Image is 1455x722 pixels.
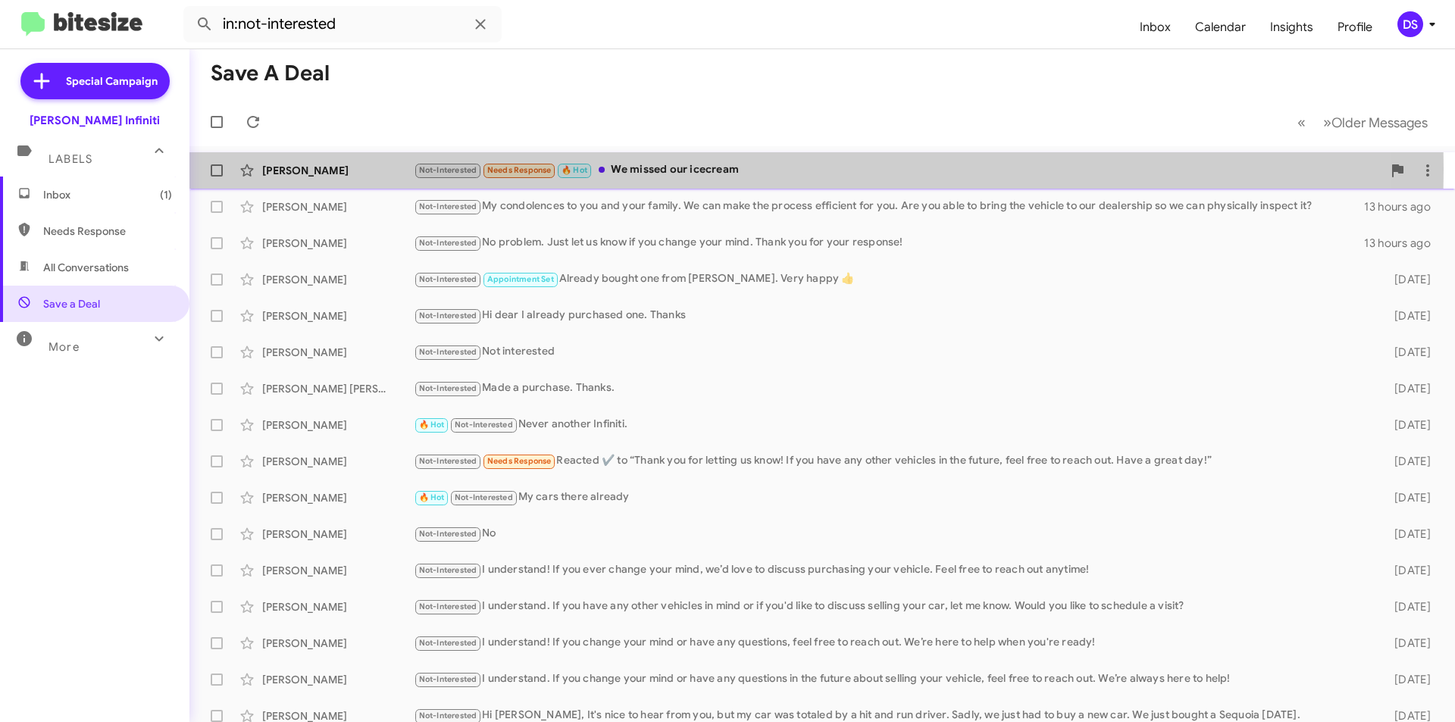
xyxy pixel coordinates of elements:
[262,381,414,396] div: [PERSON_NAME] [PERSON_NAME]
[1370,417,1443,433] div: [DATE]
[414,525,1370,542] div: No
[43,187,172,202] span: Inbox
[419,420,445,430] span: 🔥 Hot
[262,563,414,578] div: [PERSON_NAME]
[1331,114,1428,131] span: Older Messages
[30,113,160,128] div: [PERSON_NAME] Infiniti
[419,638,477,648] span: Not-Interested
[414,561,1370,579] div: I understand! If you ever change your mind, we’d love to discuss purchasing your vehicle. Feel fr...
[1183,5,1258,49] a: Calendar
[1385,11,1438,37] button: DS
[487,274,554,284] span: Appointment Set
[211,61,330,86] h1: Save a Deal
[1288,107,1315,138] button: Previous
[262,345,414,360] div: [PERSON_NAME]
[1397,11,1423,37] div: DS
[419,347,477,357] span: Not-Interested
[1370,636,1443,651] div: [DATE]
[262,308,414,323] div: [PERSON_NAME]
[262,199,414,214] div: [PERSON_NAME]
[1370,308,1443,323] div: [DATE]
[262,527,414,542] div: [PERSON_NAME]
[1370,272,1443,287] div: [DATE]
[20,63,170,99] a: Special Campaign
[183,6,502,42] input: Search
[262,490,414,505] div: [PERSON_NAME]
[414,161,1382,179] div: We missed our icecream
[414,452,1370,470] div: Reacted ✔️ to “Thank you for letting us know! If you have any other vehicles in the future, feel ...
[414,416,1370,433] div: Never another Infiniti.
[1370,672,1443,687] div: [DATE]
[262,636,414,651] div: [PERSON_NAME]
[43,223,172,239] span: Needs Response
[1289,107,1437,138] nav: Page navigation example
[419,165,477,175] span: Not-Interested
[66,73,158,89] span: Special Campaign
[43,296,100,311] span: Save a Deal
[48,340,80,354] span: More
[1370,563,1443,578] div: [DATE]
[262,163,414,178] div: [PERSON_NAME]
[487,456,552,466] span: Needs Response
[455,420,513,430] span: Not-Interested
[262,454,414,469] div: [PERSON_NAME]
[414,634,1370,652] div: I understand! If you change your mind or have any questions, feel free to reach out. We’re here t...
[1297,113,1306,132] span: «
[43,260,129,275] span: All Conversations
[1314,107,1437,138] button: Next
[419,492,445,502] span: 🔥 Hot
[1370,381,1443,396] div: [DATE]
[1323,113,1331,132] span: »
[1364,236,1443,251] div: 13 hours ago
[414,307,1370,324] div: Hi dear I already purchased one. Thanks
[487,165,552,175] span: Needs Response
[414,234,1364,252] div: No problem. Just let us know if you change your mind. Thank you for your response!
[1128,5,1183,49] a: Inbox
[419,529,477,539] span: Not-Interested
[262,599,414,614] div: [PERSON_NAME]
[419,565,477,575] span: Not-Interested
[1370,599,1443,614] div: [DATE]
[1370,490,1443,505] div: [DATE]
[419,274,477,284] span: Not-Interested
[262,236,414,251] div: [PERSON_NAME]
[414,380,1370,397] div: Made a purchase. Thanks.
[414,489,1370,506] div: My cars there already
[414,270,1370,288] div: Already bought one from [PERSON_NAME]. Very happy 👍
[419,674,477,684] span: Not-Interested
[1325,5,1385,49] a: Profile
[48,152,92,166] span: Labels
[414,198,1364,215] div: My condolences to you and your family. We can make the process efficient for you. Are you able to...
[455,492,513,502] span: Not-Interested
[1364,199,1443,214] div: 13 hours ago
[1370,527,1443,542] div: [DATE]
[419,383,477,393] span: Not-Interested
[262,272,414,287] div: [PERSON_NAME]
[419,202,477,211] span: Not-Interested
[160,187,172,202] span: (1)
[419,711,477,720] span: Not-Interested
[419,311,477,320] span: Not-Interested
[262,672,414,687] div: [PERSON_NAME]
[562,165,587,175] span: 🔥 Hot
[1370,345,1443,360] div: [DATE]
[419,456,477,466] span: Not-Interested
[414,598,1370,615] div: I understand. If you have any other vehicles in mind or if you'd like to discuss selling your car...
[419,238,477,248] span: Not-Interested
[262,417,414,433] div: [PERSON_NAME]
[1370,454,1443,469] div: [DATE]
[419,602,477,611] span: Not-Interested
[1258,5,1325,49] a: Insights
[414,670,1370,688] div: I understand. If you change your mind or have any questions in the future about selling your vehi...
[414,343,1370,361] div: Not interested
